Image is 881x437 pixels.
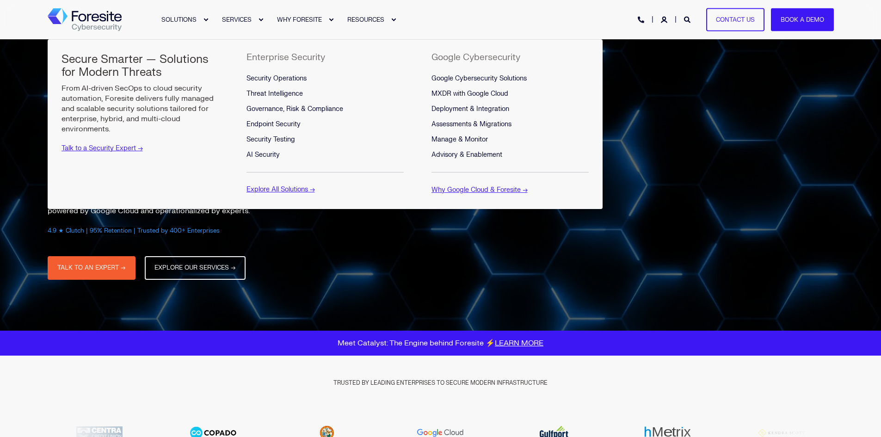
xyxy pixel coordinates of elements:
span: Advisory & Enablement [431,151,502,159]
a: Why Google Cloud & Foresite → [431,186,528,194]
span: Assessments & Migrations [431,120,511,128]
a: LEARN MORE [495,339,543,348]
a: Open Search [684,15,692,23]
span: RESOURCES [347,16,384,23]
a: Contact Us [706,8,764,31]
div: Expand SOLUTIONS [203,17,209,23]
span: AI Security [246,151,280,159]
div: Expand SERVICES [258,17,264,23]
a: TALK TO AN EXPERT → [48,256,136,280]
span: Deployment & Integration [431,105,509,113]
span: Security Operations [246,74,307,82]
a: Book a Demo [771,8,834,31]
p: From AI-driven SecOps to cloud security automation, Foresite delivers fully managed and scalable ... [62,83,219,134]
img: Foresite logo, a hexagon shape of blues with a directional arrow to the right hand side, and the ... [48,8,122,31]
span: WHY FORESITE [277,16,322,23]
span: Endpoint Security [246,120,301,128]
span: Security Testing [246,135,295,143]
div: Expand WHY FORESITE [328,17,334,23]
span: Meet Catalyst: The Engine behind Foresite ⚡️ [338,339,543,348]
div: Expand RESOURCES [391,17,396,23]
span: Manage & Monitor [431,135,488,143]
h5: Secure Smarter — Solutions for Modern Threats [62,53,219,79]
h5: Enterprise Security [246,53,325,62]
span: TRUSTED BY LEADING ENTERPRISES TO SECURE MODERN INFRASTRUCTURE [333,379,548,387]
a: Explore All Solutions → [246,185,315,193]
h5: Google Cybersecurity [431,53,520,62]
span: Governance, Risk & Compliance [246,105,343,113]
span: Threat Intelligence [246,90,303,98]
span: Google Cybersecurity Solutions [431,74,527,82]
a: Talk to a Security Expert → [62,144,143,152]
span: 4.9 ★ Clutch | 95% Retention | Trusted by 400+ Enterprises [48,227,220,234]
a: EXPLORE OUR SERVICES → [145,256,246,280]
a: Back to Home [48,8,122,31]
a: Login [661,15,669,23]
span: MXDR with Google Cloud [431,90,508,98]
span: SOLUTIONS [161,16,197,23]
